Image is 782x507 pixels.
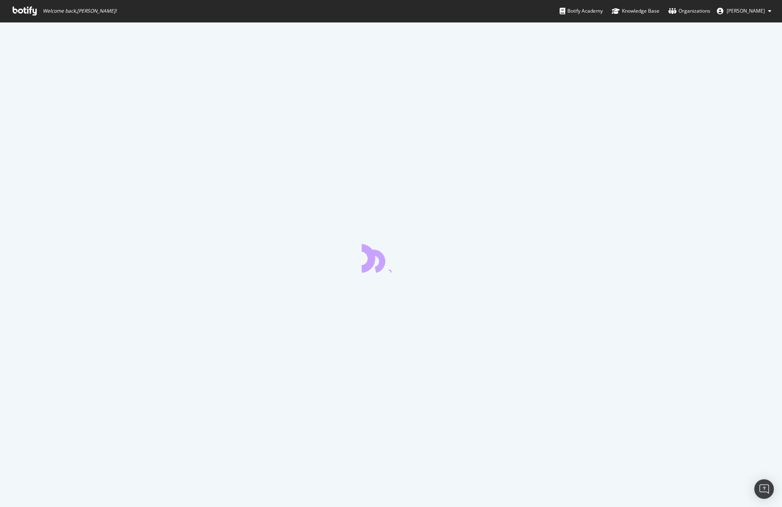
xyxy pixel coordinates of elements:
[560,7,603,15] div: Botify Academy
[43,8,116,14] span: Welcome back, [PERSON_NAME] !
[727,7,765,14] span: Mihir Naik
[362,243,420,273] div: animation
[710,4,778,18] button: [PERSON_NAME]
[754,479,774,499] div: Open Intercom Messenger
[668,7,710,15] div: Organizations
[612,7,659,15] div: Knowledge Base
